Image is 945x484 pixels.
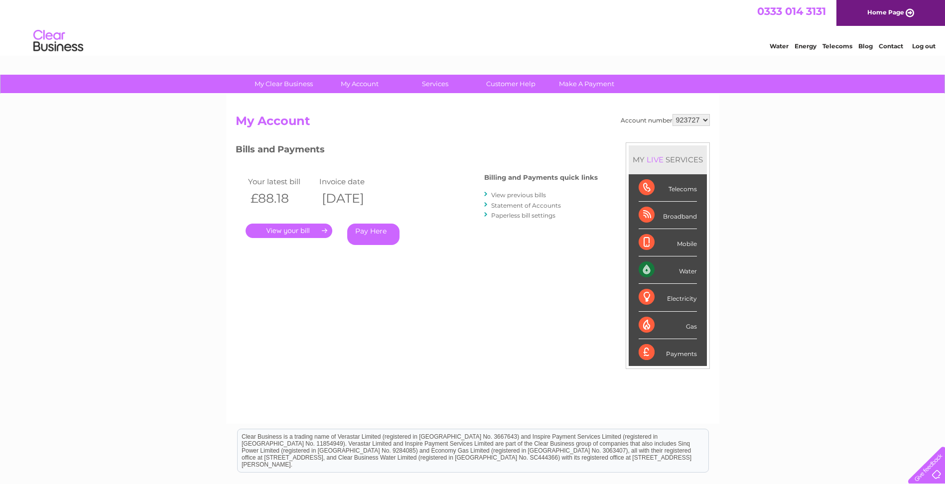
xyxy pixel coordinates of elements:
[770,42,789,50] a: Water
[318,75,401,93] a: My Account
[645,155,666,164] div: LIVE
[639,284,697,311] div: Electricity
[347,224,400,245] a: Pay Here
[317,188,389,209] th: [DATE]
[246,224,332,238] a: .
[639,229,697,256] div: Mobile
[246,175,317,188] td: Your latest bill
[394,75,476,93] a: Services
[243,75,325,93] a: My Clear Business
[491,202,561,209] a: Statement of Accounts
[491,212,555,219] a: Paperless bill settings
[639,174,697,202] div: Telecoms
[33,26,84,56] img: logo.png
[639,339,697,366] div: Payments
[236,142,598,160] h3: Bills and Payments
[822,42,852,50] a: Telecoms
[238,5,708,48] div: Clear Business is a trading name of Verastar Limited (registered in [GEOGRAPHIC_DATA] No. 3667643...
[317,175,389,188] td: Invoice date
[236,114,710,133] h2: My Account
[639,256,697,284] div: Water
[491,191,546,199] a: View previous bills
[879,42,903,50] a: Contact
[639,312,697,339] div: Gas
[629,145,707,174] div: MY SERVICES
[795,42,816,50] a: Energy
[621,114,710,126] div: Account number
[912,42,936,50] a: Log out
[470,75,552,93] a: Customer Help
[484,174,598,181] h4: Billing and Payments quick links
[246,188,317,209] th: £88.18
[757,5,826,17] a: 0333 014 3131
[639,202,697,229] div: Broadband
[545,75,628,93] a: Make A Payment
[858,42,873,50] a: Blog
